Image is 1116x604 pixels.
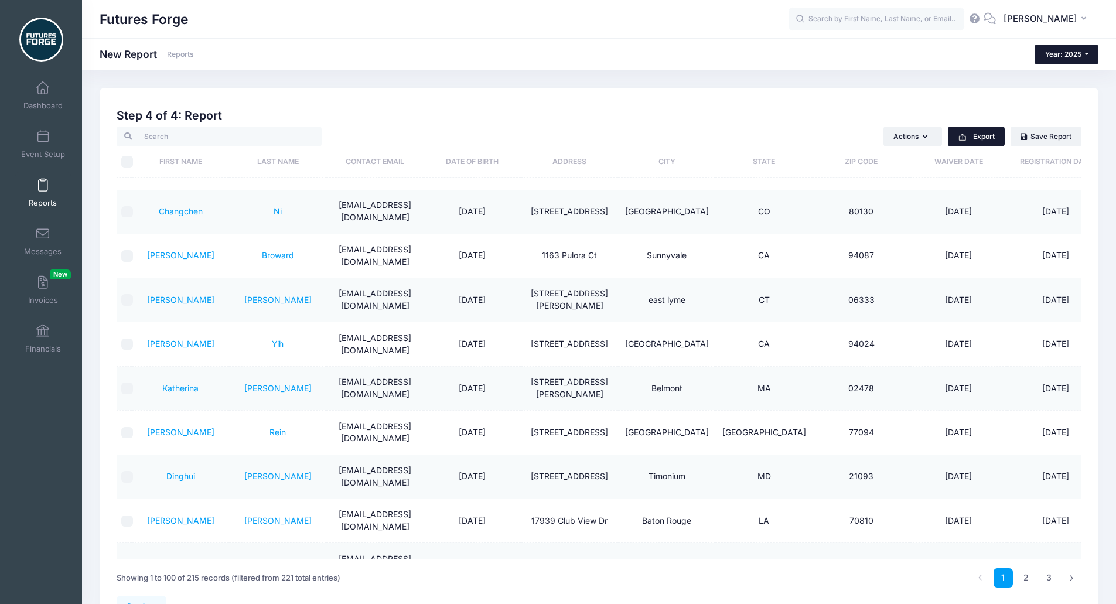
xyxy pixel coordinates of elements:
[715,543,813,587] td: [GEOGRAPHIC_DATA]
[1007,322,1104,366] td: [DATE]
[1007,411,1104,455] td: [DATE]
[244,471,312,481] a: [PERSON_NAME]
[147,339,214,349] a: [PERSON_NAME]
[459,295,486,305] span: [DATE]
[1035,45,1098,64] button: Year: 2025
[1007,190,1104,234] td: [DATE]
[618,278,715,322] td: east lyme
[167,50,194,59] a: Reports
[715,322,813,366] td: CA
[813,499,910,543] td: 70810
[813,367,910,411] td: 02478
[1007,543,1104,587] td: [DATE]
[162,383,199,393] a: Katherina
[147,295,214,305] a: [PERSON_NAME]
[910,234,1007,278] td: [DATE]
[459,339,486,349] span: [DATE]
[244,516,312,525] a: [PERSON_NAME]
[910,455,1007,499] td: [DATE]
[813,278,910,322] td: 06333
[521,367,618,411] td: [STREET_ADDRESS][PERSON_NAME]
[521,190,618,234] td: [STREET_ADDRESS]
[910,367,1007,411] td: [DATE]
[326,411,424,455] td: [EMAIL_ADDRESS][DOMAIN_NAME]
[459,250,486,260] span: [DATE]
[269,427,286,437] a: Rein
[521,411,618,455] td: [STREET_ADDRESS]
[521,455,618,499] td: [STREET_ADDRESS]
[272,339,284,349] a: Yih
[326,367,424,411] td: [EMAIL_ADDRESS][DOMAIN_NAME]
[910,543,1007,587] td: [DATE]
[132,146,229,178] th: First Name: activate to sort column ascending
[1007,367,1104,411] td: [DATE]
[618,322,715,366] td: [GEOGRAPHIC_DATA]
[521,278,618,322] td: [STREET_ADDRESS][PERSON_NAME]
[813,190,910,234] td: 80130
[459,427,486,437] span: [DATE]
[813,146,910,178] th: Zip Code: activate to sort column ascending
[994,568,1013,588] a: 1
[117,565,340,592] div: Showing 1 to 100 of 215 records (filtered from 221 total entries)
[50,269,71,279] span: New
[789,8,964,31] input: Search by First Name, Last Name, or Email...
[1039,568,1059,588] a: 3
[15,318,71,359] a: Financials
[521,234,618,278] td: 1163 Pulora Ct
[1011,127,1081,146] a: Save Report
[813,234,910,278] td: 94087
[21,149,65,159] span: Event Setup
[229,146,326,178] th: Last Name: activate to sort column ascending
[326,146,424,178] th: Contact Email: activate to sort column ascending
[1007,455,1104,499] td: [DATE]
[618,455,715,499] td: Timonium
[618,146,715,178] th: City: activate to sort column ascending
[29,198,57,208] span: Reports
[715,234,813,278] td: CA
[326,455,424,499] td: [EMAIL_ADDRESS][DOMAIN_NAME]
[1016,568,1036,588] a: 2
[166,471,195,481] a: Dinghui
[715,278,813,322] td: CT
[326,190,424,234] td: [EMAIL_ADDRESS][DOMAIN_NAME]
[715,411,813,455] td: [GEOGRAPHIC_DATA]
[813,322,910,366] td: 94024
[1007,146,1104,178] th: Registration Date: activate to sort column ascending
[521,543,618,587] td: [STREET_ADDRESS]
[910,411,1007,455] td: [DATE]
[459,471,486,481] span: [DATE]
[274,206,282,216] a: Ni
[147,427,214,437] a: [PERSON_NAME]
[15,172,71,213] a: Reports
[813,411,910,455] td: 77094
[28,295,58,305] span: Invoices
[715,367,813,411] td: MA
[326,234,424,278] td: [EMAIL_ADDRESS][DOMAIN_NAME]
[326,543,424,587] td: [EMAIL_ADDRESS][DOMAIN_NAME]
[1004,12,1077,25] span: [PERSON_NAME]
[883,127,942,146] button: Actions
[244,295,312,305] a: [PERSON_NAME]
[521,322,618,366] td: [STREET_ADDRESS]
[715,190,813,234] td: CO
[459,516,486,525] span: [DATE]
[25,344,61,354] span: Financials
[147,516,214,525] a: [PERSON_NAME]
[326,278,424,322] td: [EMAIL_ADDRESS][DOMAIN_NAME]
[159,206,203,216] a: Changchen
[948,127,1005,146] button: Export
[910,146,1007,178] th: Waiver Date: activate to sort column ascending
[618,234,715,278] td: Sunnyvale
[262,250,294,260] a: Broward
[618,543,715,587] td: Katy
[19,18,63,62] img: Futures Forge
[813,455,910,499] td: 21093
[24,247,62,257] span: Messages
[244,383,312,393] a: [PERSON_NAME]
[147,250,214,260] a: [PERSON_NAME]
[100,48,194,60] h1: New Report
[618,190,715,234] td: [GEOGRAPHIC_DATA]
[521,499,618,543] td: 17939 Club View Dr
[618,499,715,543] td: Baton Rouge
[910,278,1007,322] td: [DATE]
